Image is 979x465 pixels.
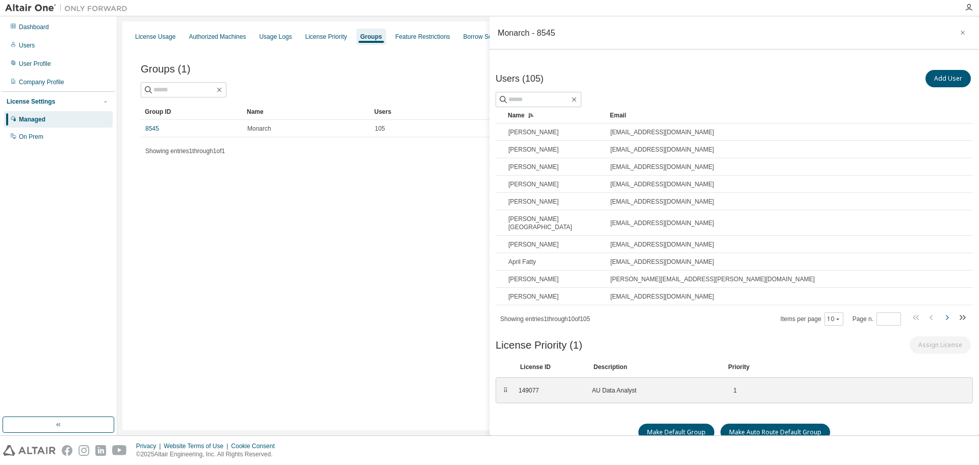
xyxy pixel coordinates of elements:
[910,336,971,354] button: Assign License
[594,363,716,371] div: Description
[395,33,450,41] div: Feature Restrictions
[508,198,559,206] span: [PERSON_NAME]
[610,180,714,188] span: [EMAIL_ADDRESS][DOMAIN_NAME]
[853,312,901,326] span: Page n.
[498,29,555,37] div: Monarch - 8545
[508,275,559,283] span: [PERSON_NAME]
[374,104,927,120] div: Users
[519,386,580,395] div: 149077
[610,107,942,124] div: Email
[112,445,127,456] img: youtube.svg
[610,275,815,283] span: [PERSON_NAME][EMAIL_ADDRESS][PERSON_NAME][DOMAIN_NAME]
[610,163,714,171] span: [EMAIL_ADDRESS][DOMAIN_NAME]
[5,3,133,13] img: Altair One
[259,33,292,41] div: Usage Logs
[781,312,843,326] span: Items per page
[508,128,559,136] span: [PERSON_NAME]
[610,128,714,136] span: [EMAIL_ADDRESS][DOMAIN_NAME]
[827,315,841,323] button: 10
[728,363,750,371] div: Priority
[610,292,714,301] span: [EMAIL_ADDRESS][DOMAIN_NAME]
[136,450,281,459] p: © 2025 Altair Engineering, Inc. All Rights Reserved.
[508,240,559,249] span: [PERSON_NAME]
[925,70,971,87] button: Add User
[145,148,225,155] span: Showing entries 1 through 1 of 1
[520,363,581,371] div: License ID
[508,292,559,301] span: [PERSON_NAME]
[500,315,590,323] span: Showing entries 1 through 10 of 105
[3,445,56,456] img: altair_logo.svg
[141,63,190,75] span: Groups (1)
[508,180,559,188] span: [PERSON_NAME]
[610,240,714,249] span: [EMAIL_ADDRESS][DOMAIN_NAME]
[145,125,159,133] a: 8545
[508,145,559,154] span: [PERSON_NAME]
[508,107,602,124] div: Name
[720,424,830,441] button: Make Auto Route Default Group
[19,115,45,124] div: Managed
[496,339,582,351] span: License Priority (1)
[360,33,382,41] div: Groups
[496,74,544,84] span: Users (105)
[62,445,72,456] img: facebook.svg
[231,442,280,450] div: Cookie Consent
[247,125,271,133] span: Monarch
[247,104,366,120] div: Name
[727,386,737,395] div: 1
[19,78,64,86] div: Company Profile
[7,97,55,106] div: License Settings
[610,219,714,227] span: [EMAIL_ADDRESS][DOMAIN_NAME]
[508,163,559,171] span: [PERSON_NAME]
[135,33,175,41] div: License Usage
[305,33,347,41] div: License Priority
[19,41,35,50] div: Users
[164,442,231,450] div: Website Terms of Use
[610,258,714,266] span: [EMAIL_ADDRESS][DOMAIN_NAME]
[638,424,714,441] button: Make Default Group
[145,104,239,120] div: Group ID
[375,125,385,133] span: 105
[610,198,714,206] span: [EMAIL_ADDRESS][DOMAIN_NAME]
[508,215,601,231] span: [PERSON_NAME][GEOGRAPHIC_DATA]
[463,33,507,41] div: Borrow Settings
[508,258,536,266] span: April Fatty
[79,445,89,456] img: instagram.svg
[19,60,51,68] div: User Profile
[19,23,49,31] div: Dashboard
[610,145,714,154] span: [EMAIL_ADDRESS][DOMAIN_NAME]
[592,386,714,395] div: AU Data Analyst
[19,133,43,141] div: On Prem
[136,442,164,450] div: Privacy
[95,445,106,456] img: linkedin.svg
[189,33,246,41] div: Authorized Machines
[502,386,508,395] div: ⠿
